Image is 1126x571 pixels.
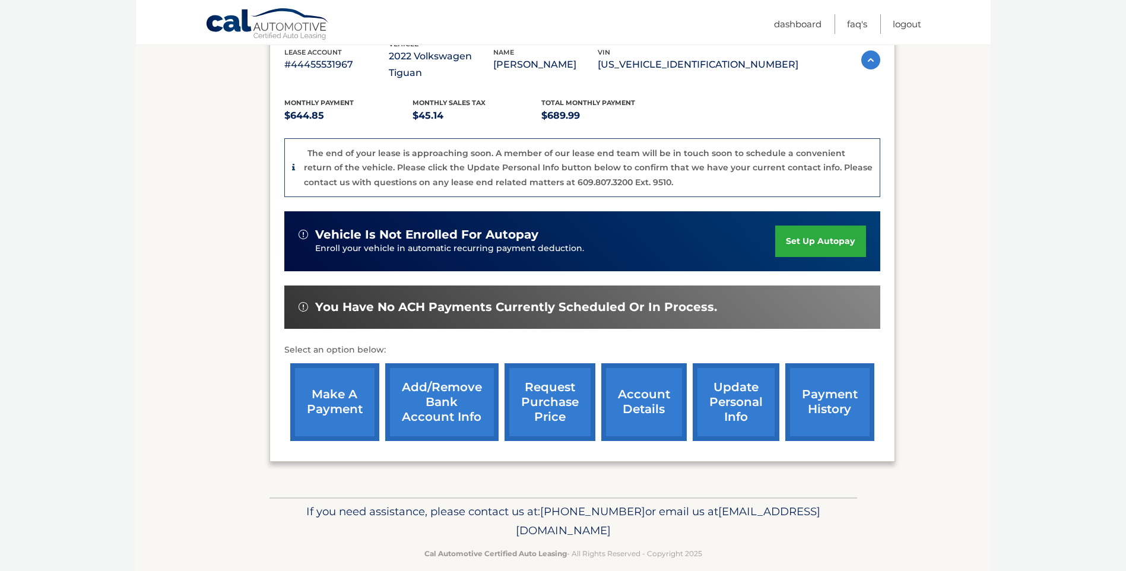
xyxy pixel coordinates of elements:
p: $45.14 [413,107,541,124]
p: $689.99 [541,107,670,124]
a: FAQ's [847,14,867,34]
img: accordion-active.svg [861,50,880,69]
p: [US_VEHICLE_IDENTIFICATION_NUMBER] [598,56,798,73]
span: You have no ACH payments currently scheduled or in process. [315,300,717,315]
a: request purchase price [505,363,595,441]
p: #44455531967 [284,56,389,73]
img: alert-white.svg [299,302,308,312]
p: 2022 Volkswagen Tiguan [389,48,493,81]
a: update personal info [693,363,779,441]
span: lease account [284,48,342,56]
span: Monthly Payment [284,99,354,107]
p: Select an option below: [284,343,880,357]
span: vin [598,48,610,56]
a: Cal Automotive [205,8,330,42]
span: name [493,48,514,56]
span: Monthly sales Tax [413,99,486,107]
a: account details [601,363,687,441]
strong: Cal Automotive Certified Auto Leasing [424,549,567,558]
p: The end of your lease is approaching soon. A member of our lease end team will be in touch soon t... [304,148,873,188]
p: Enroll your vehicle in automatic recurring payment deduction. [315,242,776,255]
a: Add/Remove bank account info [385,363,499,441]
p: - All Rights Reserved - Copyright 2025 [277,547,849,560]
span: Total Monthly Payment [541,99,635,107]
p: If you need assistance, please contact us at: or email us at [277,502,849,540]
a: payment history [785,363,874,441]
img: alert-white.svg [299,230,308,239]
p: [PERSON_NAME] [493,56,598,73]
a: Logout [893,14,921,34]
a: set up autopay [775,226,865,257]
span: [PHONE_NUMBER] [540,505,645,518]
span: vehicle is not enrolled for autopay [315,227,538,242]
a: make a payment [290,363,379,441]
p: $644.85 [284,107,413,124]
a: Dashboard [774,14,821,34]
